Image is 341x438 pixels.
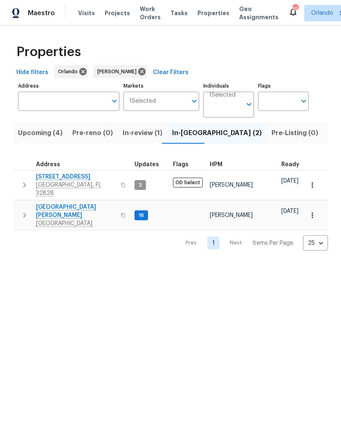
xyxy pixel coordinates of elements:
[210,162,222,167] span: HPM
[303,233,328,254] div: 25
[281,208,298,214] span: [DATE]
[153,68,188,78] span: Clear Filters
[150,65,192,80] button: Clear Filters
[18,84,119,88] label: Address
[123,84,200,88] label: Markets
[13,65,52,80] button: Hide filters
[281,162,307,167] div: Earliest renovation start date (first business day after COE or Checkout)
[292,5,298,13] div: 55
[178,235,328,251] nav: Pagination Navigation
[243,99,255,110] button: Open
[281,178,298,184] span: [DATE]
[203,84,254,88] label: Individuals
[173,178,203,187] span: OD Select
[271,127,318,139] span: Pre-Listing (0)
[252,239,293,247] p: Items Per Page
[210,182,253,188] span: [PERSON_NAME]
[172,127,262,139] span: In-[GEOGRAPHIC_DATA] (2)
[105,9,130,17] span: Projects
[239,5,278,21] span: Geo Assignments
[311,9,333,17] span: Orlando
[97,68,140,76] span: [PERSON_NAME]
[129,98,156,105] span: 1 Selected
[135,162,159,167] span: Updates
[123,127,162,139] span: In-review (1)
[135,212,147,219] span: 16
[258,84,309,88] label: Flags
[170,10,188,16] span: Tasks
[18,127,63,139] span: Upcoming (4)
[36,162,60,167] span: Address
[135,182,145,189] span: 3
[140,5,161,21] span: Work Orders
[16,68,48,78] span: Hide filters
[78,9,95,17] span: Visits
[188,95,200,107] button: Open
[298,95,310,107] button: Open
[93,65,147,78] div: [PERSON_NAME]
[207,237,220,249] a: Goto page 1
[54,65,88,78] div: Orlando
[58,68,81,76] span: Orlando
[281,162,299,167] span: Ready
[197,9,229,17] span: Properties
[209,92,236,99] span: 1 Selected
[72,127,113,139] span: Pre-reno (0)
[16,48,81,56] span: Properties
[210,212,253,218] span: [PERSON_NAME]
[173,162,188,167] span: Flags
[28,9,55,17] span: Maestro
[109,95,120,107] button: Open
